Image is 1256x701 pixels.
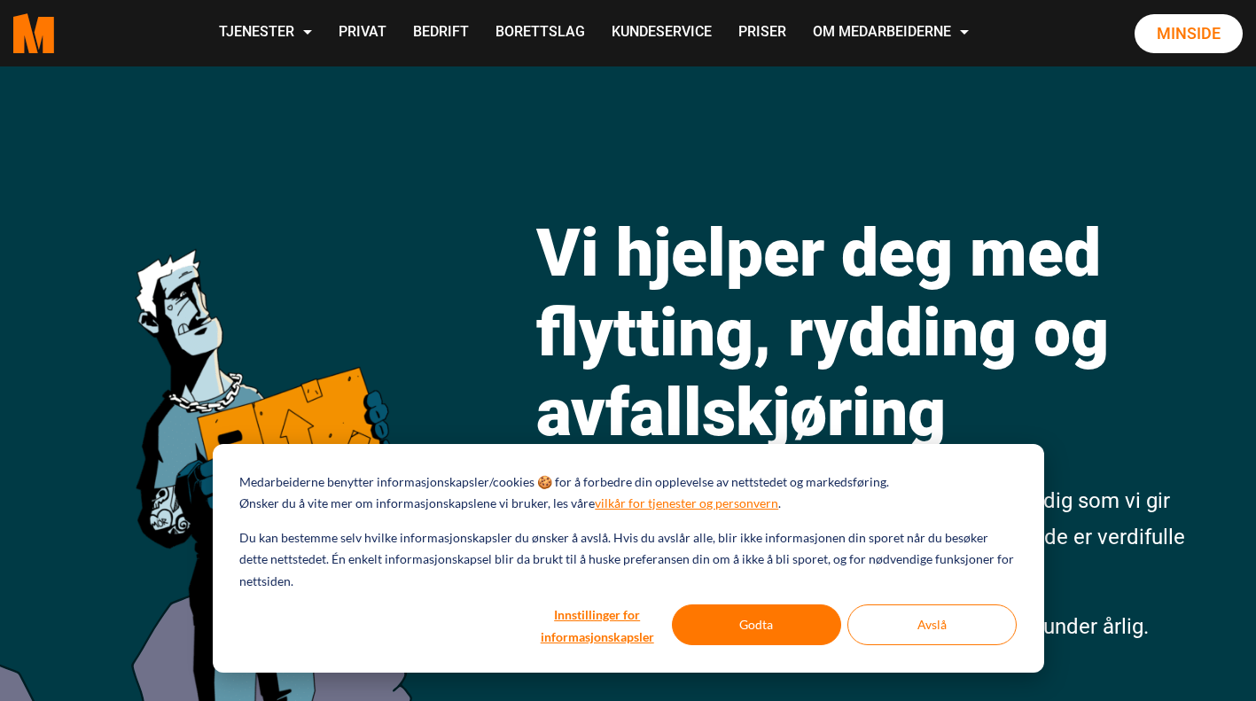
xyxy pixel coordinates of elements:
button: Avslå [847,604,1017,645]
p: Medarbeiderne benytter informasjonskapsler/cookies 🍪 for å forbedre din opplevelse av nettstedet ... [239,471,889,494]
button: Innstillinger for informasjonskapsler [529,604,666,645]
a: Tjenester [206,2,325,65]
button: Godta [672,604,841,645]
h1: Vi hjelper deg med flytting, rydding og avfallskjøring [536,213,1243,452]
a: Om Medarbeiderne [800,2,982,65]
div: Cookie banner [213,444,1044,673]
p: Ønsker du å vite mer om informasjonskapslene vi bruker, les våre . [239,493,781,515]
a: Bedrift [400,2,482,65]
p: Du kan bestemme selv hvilke informasjonskapsler du ønsker å avslå. Hvis du avslår alle, blir ikke... [239,527,1016,593]
a: Privat [325,2,400,65]
a: Minside [1135,14,1243,53]
a: Borettslag [482,2,598,65]
a: Kundeservice [598,2,725,65]
a: Priser [725,2,800,65]
a: vilkår for tjenester og personvern [595,493,778,515]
